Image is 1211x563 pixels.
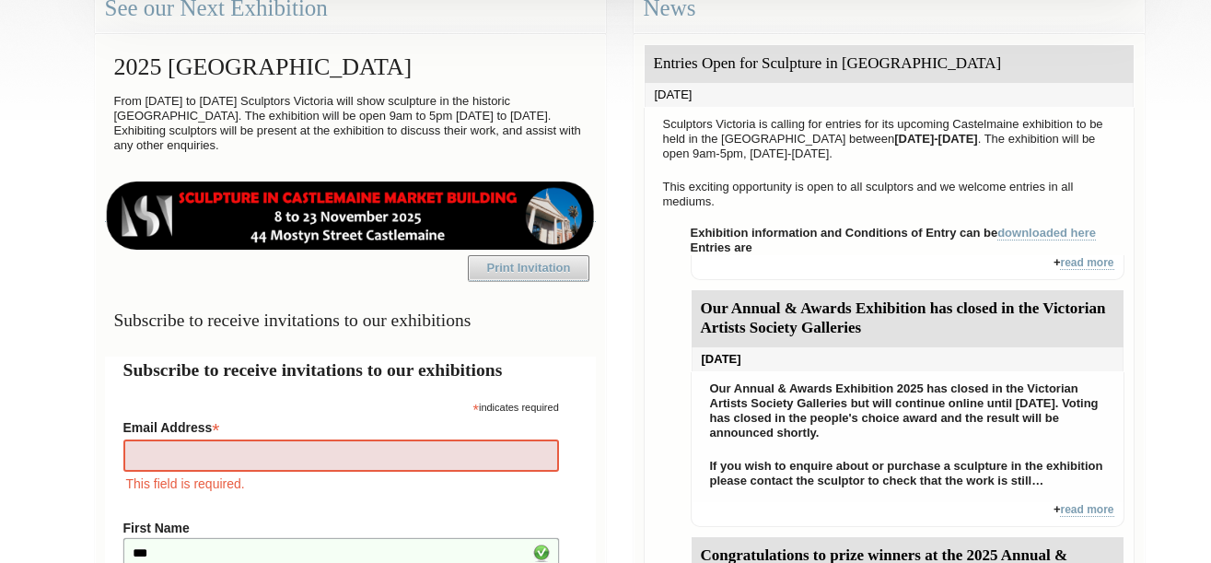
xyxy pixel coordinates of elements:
[105,182,596,250] img: castlemaine-ldrbd25v2.png
[691,226,1097,240] strong: Exhibition information and Conditions of Entry can be
[1060,503,1113,517] a: read more
[692,290,1124,347] div: Our Annual & Awards Exhibition has closed in the Victorian Artists Society Galleries
[105,89,596,158] p: From [DATE] to [DATE] Sculptors Victoria will show sculpture in the historic [GEOGRAPHIC_DATA]. T...
[105,44,596,89] h2: 2025 [GEOGRAPHIC_DATA]
[691,502,1124,527] div: +
[645,45,1134,83] div: Entries Open for Sculpture in [GEOGRAPHIC_DATA]
[123,415,559,437] label: Email Address
[654,175,1124,214] p: This exciting opportunity is open to all sculptors and we welcome entries in all mediums.
[654,112,1124,166] p: Sculptors Victoria is calling for entries for its upcoming Castelmaine exhibition to be held in t...
[645,83,1134,107] div: [DATE]
[997,226,1096,240] a: downloaded here
[1060,256,1113,270] a: read more
[123,357,577,383] h2: Subscribe to receive invitations to our exhibitions
[701,454,1114,493] p: If you wish to enquire about or purchase a sculpture in the exhibition please contact the sculpto...
[468,255,589,281] a: Print Invitation
[692,347,1124,371] div: [DATE]
[123,397,559,415] div: indicates required
[894,132,978,146] strong: [DATE]-[DATE]
[105,302,596,338] h3: Subscribe to receive invitations to our exhibitions
[123,474,559,494] div: This field is required.
[123,521,559,535] label: First Name
[701,377,1114,445] p: Our Annual & Awards Exhibition 2025 has closed in the Victorian Artists Society Galleries but wil...
[691,255,1124,280] div: +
